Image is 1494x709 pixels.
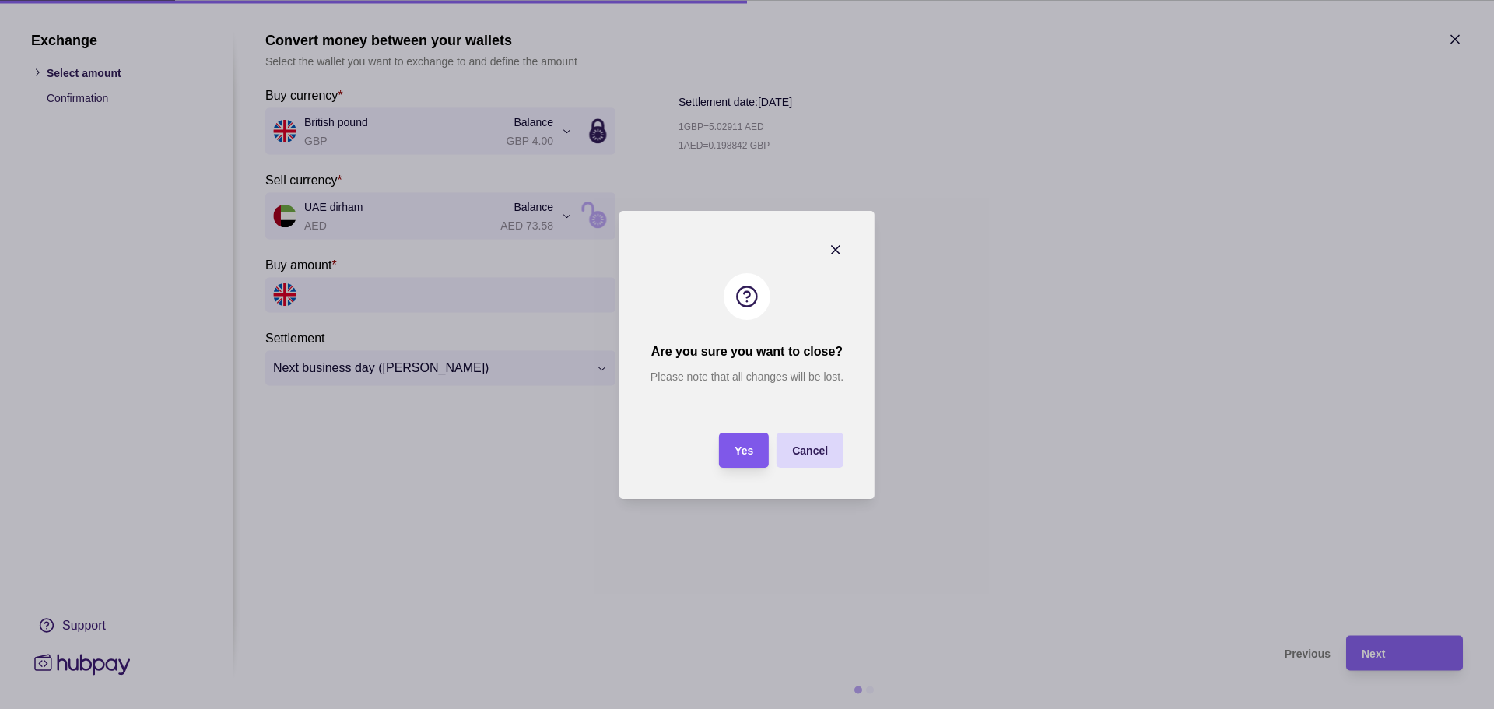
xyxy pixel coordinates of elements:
button: Cancel [777,433,843,468]
button: Yes [719,433,769,468]
span: Cancel [792,444,828,457]
h2: Are you sure you want to close? [651,343,843,360]
p: Please note that all changes will be lost. [651,368,843,385]
span: Yes [735,444,753,457]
